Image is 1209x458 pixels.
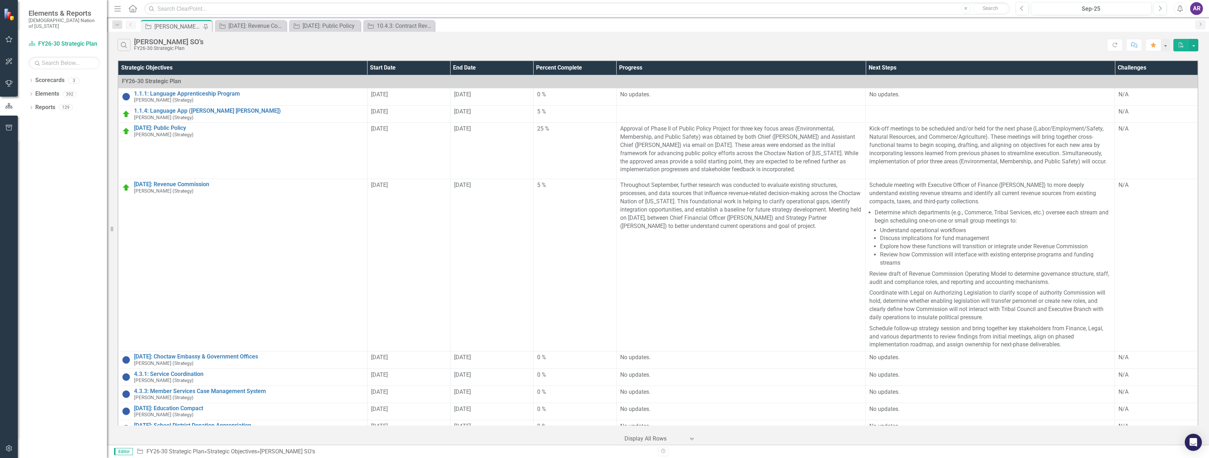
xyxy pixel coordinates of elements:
[134,108,364,114] a: 1.1.4: Language App ([PERSON_NAME] [PERSON_NAME])
[1115,386,1198,403] td: Double-Click to Edit
[454,354,471,361] span: [DATE]
[869,353,1111,362] p: No updates.
[118,386,367,403] td: Double-Click to Edit Right Click for Context Menu
[134,395,194,400] small: [PERSON_NAME] (Strategy)
[29,17,100,29] small: [DEMOGRAPHIC_DATA] Nation of [US_STATE]
[616,88,865,105] td: Double-Click to Edit
[134,97,194,103] small: [PERSON_NAME] (Strategy)
[122,92,130,101] img: Not Started
[122,78,181,85] span: FY26-30 Strategic Plan
[1190,2,1203,15] div: AR
[367,88,450,105] td: Double-Click to Edit
[137,448,653,456] div: » »
[134,378,194,383] small: [PERSON_NAME] (Strategy)
[35,90,59,98] a: Elements
[537,371,613,379] div: 0 %
[875,209,1111,267] li: Determine which departments (e.g., Commerce, Tribal Services, etc.) oversee each stream and begin...
[1115,351,1198,368] td: Double-Click to Edit
[454,406,471,412] span: [DATE]
[1115,106,1198,123] td: Double-Click to Edit
[1115,403,1198,420] td: Double-Click to Edit
[144,2,1010,15] input: Search ClearPoint...
[134,46,204,51] div: FY26-30 Strategic Plan
[1033,5,1149,13] div: Sep-25
[365,21,433,30] a: 10.4.3: Contract Review
[1118,422,1194,431] p: N/A
[122,407,130,416] img: Not Started
[122,390,130,398] img: Not Started
[454,108,471,115] span: [DATE]
[866,368,1115,386] td: Double-Click to Edit
[371,406,388,412] span: [DATE]
[134,371,364,377] a: 4.3.1: Service Coordination
[122,110,130,118] img: On Target
[260,448,315,455] div: [PERSON_NAME] SO's
[367,420,450,437] td: Double-Click to Edit
[983,5,998,11] span: Search
[68,77,79,83] div: 3
[616,106,865,123] td: Double-Click to Edit
[620,371,862,379] p: No updates.
[122,356,130,364] img: Not Started
[63,91,77,97] div: 392
[29,40,100,48] a: FY26-30 Strategic Plan
[869,91,1111,99] p: No updates.
[616,351,865,368] td: Double-Click to Edit
[1115,123,1198,179] td: Double-Click to Edit
[367,123,450,179] td: Double-Click to Edit
[869,371,1111,379] p: No updates.
[134,405,364,412] a: [DATE]: Education Compact
[616,123,865,179] td: Double-Click to Edit
[1118,371,1194,379] p: N/A
[537,108,613,116] div: 5 %
[533,420,616,437] td: Double-Click to Edit
[122,127,130,136] img: On Target
[59,105,73,111] div: 129
[371,388,388,395] span: [DATE]
[880,243,1111,251] li: Explore how these functions will transition or integrate under Revenue Commission
[1185,434,1202,451] div: Open Intercom Messenger
[450,368,533,386] td: Double-Click to Edit
[371,108,388,115] span: [DATE]
[1115,179,1198,351] td: Double-Click to Edit
[1031,2,1152,15] button: Sep-25
[228,21,284,30] div: [DATE]: Revenue Commission
[620,181,862,231] p: Throughout September, further research was conducted to evaluate existing structures, processes, ...
[134,115,194,120] small: [PERSON_NAME] (Strategy)
[35,103,55,112] a: Reports
[371,182,388,188] span: [DATE]
[371,354,388,361] span: [DATE]
[869,181,1111,207] p: Schedule meeting with Executive Officer of Finance ([PERSON_NAME]) to more deeply understand exis...
[454,371,471,378] span: [DATE]
[146,448,204,455] a: FY26-30 Strategic Plan
[880,251,1111,267] li: Review how Commission will interface with existing enterprise programs and funding streams
[217,21,284,30] a: [DATE]: Revenue Commission
[1118,353,1194,362] p: N/A
[880,227,1111,235] li: Understand operational workflows
[533,403,616,420] td: Double-Click to Edit
[4,8,16,21] img: ClearPoint Strategy
[866,420,1115,437] td: Double-Click to Edit
[450,123,533,179] td: Double-Click to Edit
[118,351,367,368] td: Double-Click to Edit Right Click for Context Menu
[620,405,862,413] p: No updates.
[1118,388,1194,396] p: N/A
[869,125,1111,167] p: Kick-off meetings to be scheduled and/or held for the next phase (Labor/Employment/Safety, Natura...
[616,368,865,386] td: Double-Click to Edit
[35,76,65,85] a: Scorecards
[454,91,471,98] span: [DATE]
[533,179,616,351] td: Double-Click to Edit
[367,368,450,386] td: Double-Click to Edit
[537,181,613,189] div: 5 %
[134,388,364,395] a: 4.3.3: Member Services Case Management System
[207,448,257,455] a: Strategic Objectives
[533,368,616,386] td: Double-Click to Edit
[29,57,100,69] input: Search Below...
[1115,420,1198,437] td: Double-Click to Edit
[537,125,613,133] div: 25 %
[1115,368,1198,386] td: Double-Click to Edit
[1118,125,1194,133] p: N/A
[134,125,364,131] a: [DATE]: Public Policy
[118,403,367,420] td: Double-Click to Edit Right Click for Context Menu
[616,179,865,351] td: Double-Click to Edit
